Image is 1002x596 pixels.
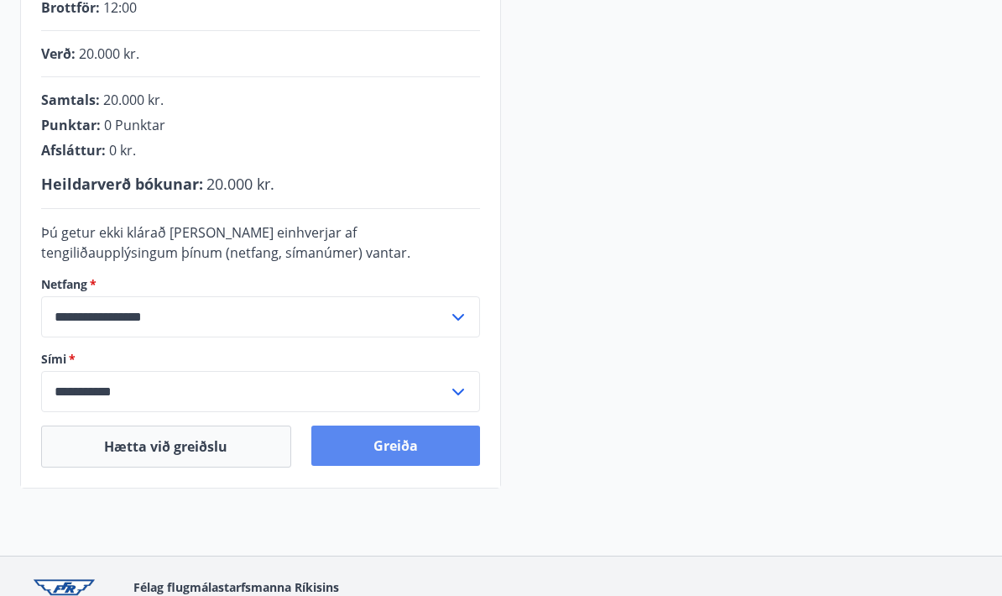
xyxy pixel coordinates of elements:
span: Félag flugmálastarfsmanna Ríkisins [133,579,339,595]
span: Punktar : [41,116,101,134]
span: Verð : [41,44,76,63]
label: Netfang [41,276,480,293]
span: Afsláttur : [41,141,106,159]
span: 20.000 kr. [206,174,274,194]
span: Þú getur ekki klárað [PERSON_NAME] einhverjar af tengiliðaupplýsingum þínum (netfang, símanúmer) ... [41,223,410,262]
button: Greiða [311,426,481,466]
span: 0 Punktar [104,116,165,134]
span: 0 kr. [109,141,136,159]
label: Sími [41,351,480,368]
span: 20.000 kr. [103,91,164,109]
span: Heildarverð bókunar : [41,174,203,194]
span: Samtals : [41,91,100,109]
span: 20.000 kr. [79,44,139,63]
button: Hætta við greiðslu [41,426,291,468]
